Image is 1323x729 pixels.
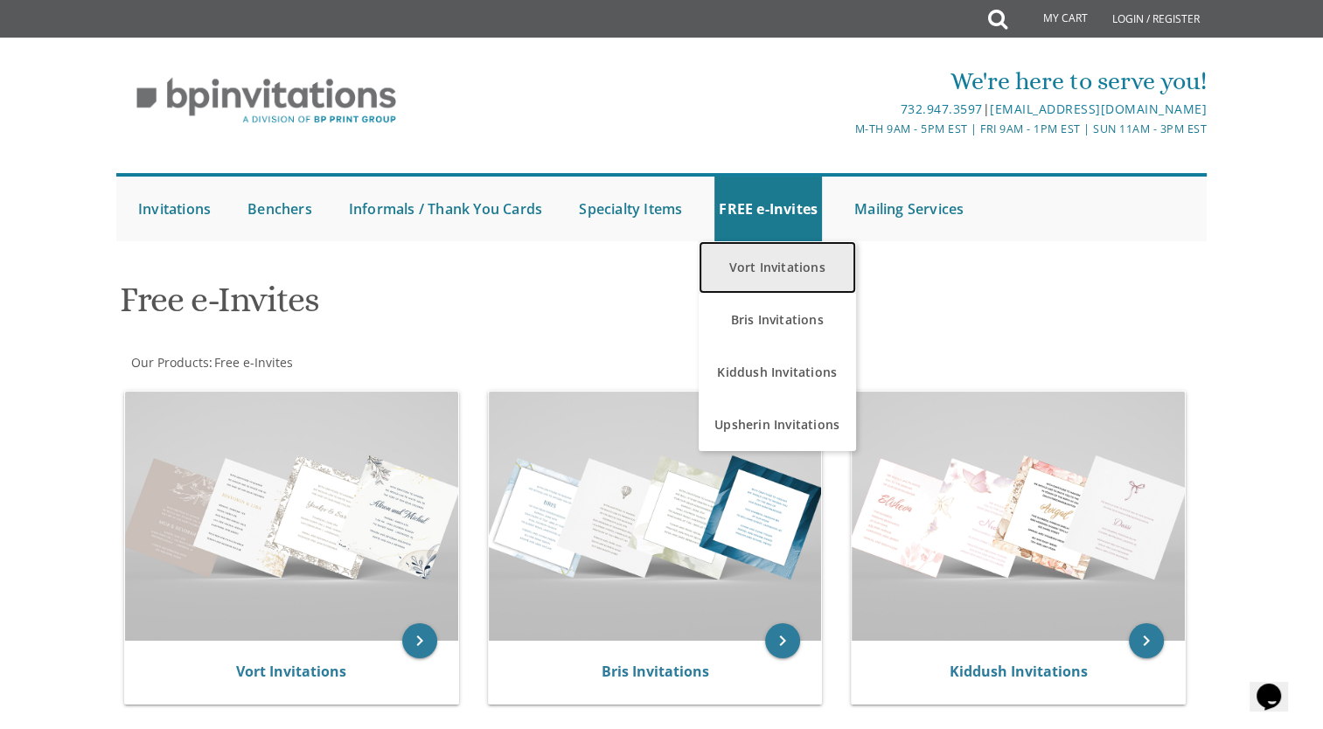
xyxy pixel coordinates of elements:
div: : [116,354,662,371]
h1: Free e-Invites [120,281,833,332]
a: Vort Invitations [236,662,346,681]
div: | [481,99,1207,120]
a: Specialty Items [574,177,686,241]
a: Kiddush Invitations [950,662,1088,681]
a: Bris Invitations [699,294,856,346]
img: Kiddush Invitations [852,392,1185,641]
div: We're here to serve you! [481,64,1207,99]
a: Our Products [129,354,209,371]
a: [EMAIL_ADDRESS][DOMAIN_NAME] [990,101,1207,117]
span: Free e-Invites [214,354,293,371]
a: Vort Invitations [699,241,856,294]
a: Invitations [134,177,215,241]
a: keyboard_arrow_right [765,623,800,658]
a: keyboard_arrow_right [402,623,437,658]
a: Kiddush Invitations [699,346,856,399]
a: FREE e-Invites [714,177,822,241]
a: My Cart [1006,2,1100,37]
div: M-Th 9am - 5pm EST | Fri 9am - 1pm EST | Sun 11am - 3pm EST [481,120,1207,138]
img: BP Invitation Loft [116,65,416,137]
a: Informals / Thank You Cards [345,177,547,241]
a: Free e-Invites [212,354,293,371]
img: Vort Invitations [125,392,458,641]
a: Mailing Services [850,177,968,241]
img: Bris Invitations [489,392,822,641]
iframe: chat widget [1250,659,1306,712]
a: Bris Invitations [601,662,708,681]
a: keyboard_arrow_right [1129,623,1164,658]
a: 732.947.3597 [900,101,982,117]
a: Benchers [243,177,317,241]
a: Upsherin Invitations [699,399,856,451]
